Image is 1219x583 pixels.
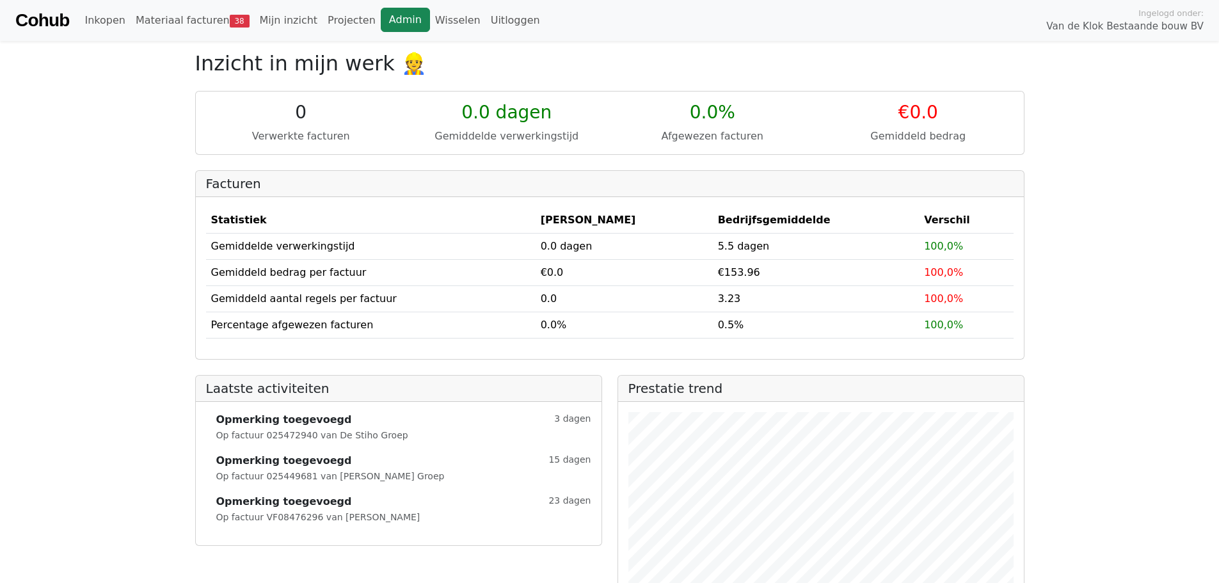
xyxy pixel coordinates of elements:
[206,176,1014,191] h2: Facturen
[381,8,430,32] a: Admin
[536,233,713,259] td: 0.0 dagen
[536,259,713,285] td: €0.0
[79,8,130,33] a: Inkopen
[206,259,536,285] td: Gemiddeld bedrag per factuur
[924,240,963,252] span: 100,0%
[628,381,1014,396] h2: Prestatie trend
[216,412,352,427] strong: Opmerking toegevoegd
[206,102,397,124] div: 0
[617,129,808,144] div: Afgewezen facturen
[195,51,1024,76] h2: Inzicht in mijn werk 👷
[206,381,591,396] h2: Laatste activiteiten
[411,102,602,124] div: 0.0 dagen
[554,412,591,427] small: 3 dagen
[713,285,920,312] td: 3.23
[548,494,591,509] small: 23 dagen
[924,266,963,278] span: 100,0%
[823,129,1014,144] div: Gemiddeld bedrag
[206,233,536,259] td: Gemiddelde verwerkingstijd
[430,8,486,33] a: Wisselen
[924,292,963,305] span: 100,0%
[617,102,808,124] div: 0.0%
[206,285,536,312] td: Gemiddeld aantal regels per factuur
[924,319,963,331] span: 100,0%
[713,233,920,259] td: 5.5 dagen
[216,453,352,468] strong: Opmerking toegevoegd
[713,312,920,338] td: 0.5%
[230,15,250,28] span: 38
[536,285,713,312] td: 0.0
[1138,7,1204,19] span: Ingelogd onder:
[255,8,323,33] a: Mijn inzicht
[131,8,255,33] a: Materiaal facturen38
[548,453,591,468] small: 15 dagen
[823,102,1014,124] div: €0.0
[713,259,920,285] td: €153.96
[919,207,1013,234] th: Verschil
[216,512,420,522] small: Op factuur VF08476296 van [PERSON_NAME]
[216,471,445,481] small: Op factuur 025449681 van [PERSON_NAME] Groep
[536,207,713,234] th: [PERSON_NAME]
[206,129,397,144] div: Verwerkte facturen
[15,5,69,36] a: Cohub
[216,494,352,509] strong: Opmerking toegevoegd
[713,207,920,234] th: Bedrijfsgemiddelde
[1046,19,1204,34] span: Van de Klok Bestaande bouw BV
[411,129,602,144] div: Gemiddelde verwerkingstijd
[486,8,545,33] a: Uitloggen
[536,312,713,338] td: 0.0%
[206,312,536,338] td: Percentage afgewezen facturen
[206,207,536,234] th: Statistiek
[216,430,408,440] small: Op factuur 025472940 van De Stiho Groep
[323,8,381,33] a: Projecten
